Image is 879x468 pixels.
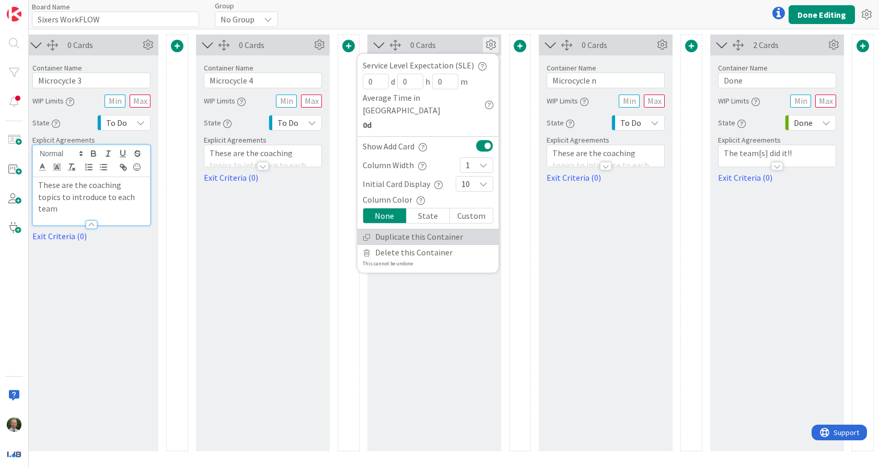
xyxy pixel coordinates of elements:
span: Explicit Agreements [204,135,267,145]
p: These are the coaching topics to introduce to each team [210,147,316,183]
label: Container Name [204,63,253,73]
input: Max [815,95,836,108]
div: None [363,208,407,223]
div: This cannot be undone [363,260,413,267]
span: No Group [221,12,255,27]
span: Explicit Agreements [32,135,95,145]
input: Max [130,95,151,108]
div: State [407,208,450,223]
span: Group [215,2,234,9]
span: Explicit Agreements [718,135,781,145]
input: Min [105,95,125,108]
div: Service Level Expectation (SLE) [363,59,493,72]
div: Column Width [363,159,426,171]
div: 0 Cards [582,39,654,51]
p: These are the coaching topics to introduce to each team [38,179,145,215]
div: 0 Cards [67,39,140,51]
div: State [547,113,574,132]
div: WIP Limits [32,91,74,110]
label: Board Name [32,2,70,11]
label: Container Name [547,63,596,73]
div: WIP Limits [204,91,246,110]
span: Explicit Agreements [547,135,609,145]
button: Done Editing [789,5,855,24]
img: avatar [7,447,21,461]
input: Add container name... [204,73,322,88]
a: Exit Criteria (0) [32,230,151,242]
div: State [204,113,232,132]
img: SH [7,417,21,432]
span: 10 [461,177,470,191]
div: 0 Cards [410,39,483,51]
div: Initial Card Display [363,178,443,190]
div: Custom [450,208,493,223]
input: Min [619,95,640,108]
span: 1 [466,158,470,172]
input: Max [644,95,665,108]
div: Show Add Card [363,140,427,153]
input: Min [790,95,811,108]
p: These are the coaching topics to introduce to each team [552,147,659,183]
span: Delete this Container [375,245,453,260]
div: State [32,113,60,132]
label: Container Name [32,63,82,73]
input: Min [276,95,297,108]
div: Column Color [363,193,493,206]
span: h [425,75,430,88]
div: Average Time in [GEOGRAPHIC_DATA] [363,91,493,116]
a: Exit Criteria (0) [204,171,322,184]
span: To Do [620,115,641,130]
span: Done [794,115,813,130]
div: 2 Cards [753,39,826,51]
div: WIP Limits [718,91,760,110]
b: 0d [363,119,493,131]
input: Max [301,95,322,108]
div: State [718,113,746,132]
div: WIP Limits [547,91,588,110]
input: Add container name... [32,73,151,88]
input: Add container name... [718,73,836,88]
span: m [460,75,468,88]
a: Duplicate this Container [357,229,499,244]
a: Exit Criteria (0) [718,171,836,184]
label: Container Name [718,63,768,73]
input: Add container name... [547,73,665,88]
span: Support [22,2,48,14]
div: 0 Cards [239,39,311,51]
span: d [391,75,395,88]
span: To Do [106,115,127,130]
a: Delete this ContainerThis cannot be undone [357,245,499,267]
span: To Do [277,115,298,130]
p: The team[s] did it!! [724,147,830,159]
a: Exit Criteria (0) [547,171,665,184]
img: Visit kanbanzone.com [7,7,21,21]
